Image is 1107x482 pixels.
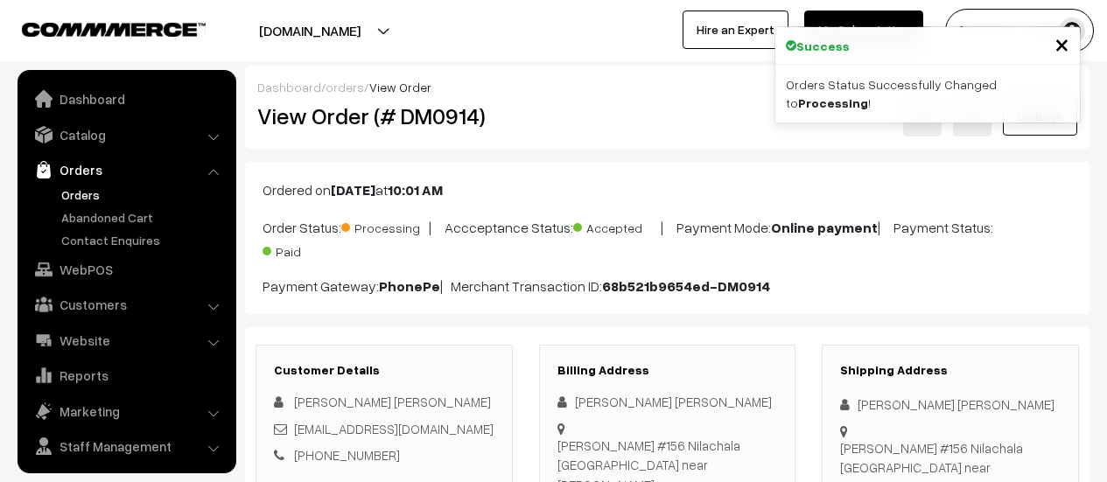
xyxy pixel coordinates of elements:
[22,395,230,427] a: Marketing
[341,214,429,237] span: Processing
[263,238,350,261] span: Paid
[22,17,175,38] a: COMMMERCE
[263,276,1072,297] p: Payment Gateway: | Merchant Transaction ID:
[840,363,1061,378] h3: Shipping Address
[1059,17,1085,44] img: user
[257,78,1077,96] div: / /
[294,421,494,437] a: [EMAIL_ADDRESS][DOMAIN_NAME]
[379,277,440,295] b: PhonePe
[369,80,431,94] span: View Order
[557,392,778,412] div: [PERSON_NAME] [PERSON_NAME]
[573,214,661,237] span: Accepted
[804,10,923,49] a: My Subscription
[331,181,375,199] b: [DATE]
[257,102,513,129] h2: View Order (# DM0914)
[22,83,230,115] a: Dashboard
[1054,27,1069,59] span: ×
[263,179,1072,200] p: Ordered on at
[263,214,1072,262] p: Order Status: | Accceptance Status: | Payment Mode: | Payment Status:
[326,80,364,94] a: orders
[198,9,422,52] button: [DOMAIN_NAME]
[557,363,778,378] h3: Billing Address
[57,185,230,204] a: Orders
[840,395,1061,415] div: [PERSON_NAME] [PERSON_NAME]
[57,231,230,249] a: Contact Enquires
[294,394,491,409] span: [PERSON_NAME] [PERSON_NAME]
[22,254,230,285] a: WebPOS
[796,37,850,55] strong: Success
[1054,31,1069,57] button: Close
[22,289,230,320] a: Customers
[388,181,443,199] b: 10:01 AM
[22,325,230,356] a: Website
[22,430,230,462] a: Staff Management
[775,65,1080,122] div: Orders Status Successfully Changed to !
[257,80,321,94] a: Dashboard
[22,154,230,185] a: Orders
[274,363,494,378] h3: Customer Details
[771,219,878,236] b: Online payment
[22,23,206,36] img: COMMMERCE
[57,208,230,227] a: Abandoned Cart
[22,119,230,150] a: Catalog
[945,9,1094,52] button: [PERSON_NAME]
[798,95,868,110] strong: Processing
[22,360,230,391] a: Reports
[294,447,400,463] a: [PHONE_NUMBER]
[683,10,788,49] a: Hire an Expert
[602,277,770,295] b: 68b521b9654ed-DM0914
